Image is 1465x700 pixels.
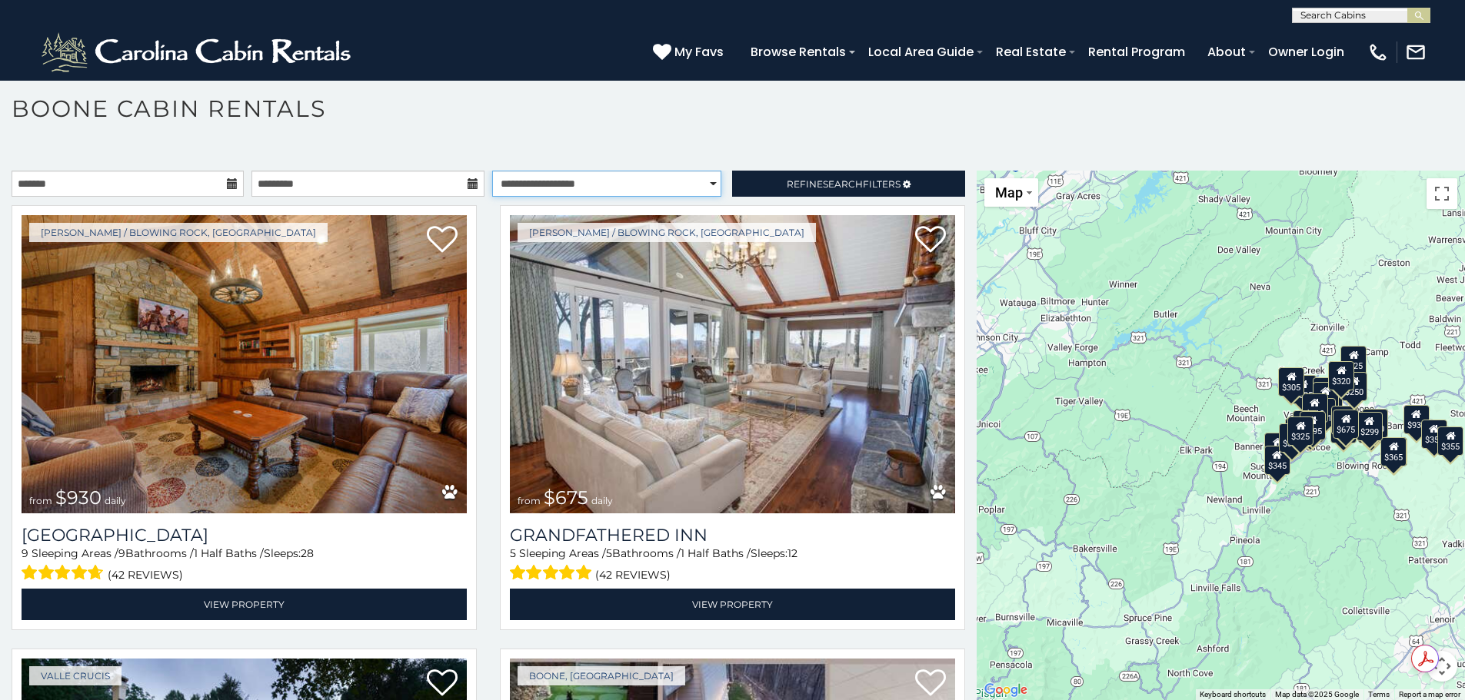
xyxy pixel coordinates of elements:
[681,546,751,560] span: 1 Half Baths /
[22,546,467,585] div: Sleeping Areas / Bathrooms / Sleeps:
[22,525,467,546] a: [GEOGRAPHIC_DATA]
[1300,410,1326,440] div: $395
[1333,409,1360,438] div: $675
[22,215,467,513] img: Appalachian Mountain Lodge
[1330,413,1357,443] div: $315
[427,668,458,700] a: Add to favorites
[29,223,328,242] a: [PERSON_NAME] / Blowing Rock, [GEOGRAPHIC_DATA]
[194,546,264,560] span: 1 Half Baths /
[518,223,816,242] a: [PERSON_NAME] / Blowing Rock, [GEOGRAPHIC_DATA]
[1399,690,1460,698] a: Report a map error
[915,224,946,257] a: Add to favorites
[1362,408,1388,437] div: $380
[1200,38,1254,65] a: About
[595,565,671,585] span: (42 reviews)
[1264,446,1290,475] div: $345
[510,215,955,513] img: Grandfathered Inn
[1200,689,1266,700] button: Keyboard shortcuts
[1367,41,1389,63] img: phone-regular-white.png
[984,178,1038,207] button: Change map style
[1288,416,1314,445] div: $325
[22,525,467,546] h3: Appalachian Mountain Lodge
[105,495,126,506] span: daily
[1279,367,1305,396] div: $305
[915,668,946,700] a: Add to favorites
[22,215,467,513] a: Appalachian Mountain Lodge from $930 daily
[55,486,102,509] span: $930
[510,546,516,560] span: 5
[1332,405,1358,434] div: $395
[22,546,28,560] span: 9
[1427,178,1457,209] button: Toggle fullscreen view
[981,680,1031,700] img: Google
[510,589,955,620] a: View Property
[591,495,613,506] span: daily
[1381,437,1407,466] div: $365
[1403,404,1430,433] div: $930
[743,38,854,65] a: Browse Rentals
[861,38,981,65] a: Local Area Guide
[38,29,358,75] img: White-1-2.png
[1357,411,1383,440] div: $299
[823,178,863,190] span: Search
[510,546,955,585] div: Sleeping Areas / Bathrooms / Sleeps:
[510,525,955,546] a: Grandfathered Inn
[1313,381,1339,410] div: $460
[510,215,955,513] a: Grandfathered Inn from $675 daily
[108,565,183,585] span: (42 reviews)
[1280,423,1306,453] div: $330
[29,495,52,506] span: from
[118,546,125,560] span: 9
[1329,360,1355,390] div: $320
[29,666,122,685] a: Valle Crucis
[981,680,1031,700] a: Open this area in Google Maps (opens a new window)
[1341,345,1367,374] div: $525
[606,546,612,560] span: 5
[1438,426,1464,455] div: $355
[1421,419,1447,448] div: $355
[1275,690,1359,698] span: Map data ©2025 Google
[301,546,314,560] span: 28
[1368,690,1390,698] a: Terms
[787,178,901,190] span: Refine Filters
[1405,41,1427,63] img: mail-regular-white.png
[544,486,588,509] span: $675
[1359,413,1385,443] div: $695
[732,171,964,197] a: RefineSearchFilters
[995,184,1023,201] span: Map
[1342,372,1368,401] div: $250
[427,224,458,257] a: Add to favorites
[22,589,467,620] a: View Property
[988,38,1074,65] a: Real Estate
[1302,393,1328,423] div: $410
[1260,38,1352,65] a: Owner Login
[787,546,797,560] span: 12
[518,495,541,506] span: from
[1080,38,1193,65] a: Rental Program
[653,42,728,62] a: My Favs
[674,42,724,61] span: My Favs
[1313,377,1339,406] div: $565
[518,666,685,685] a: Boone, [GEOGRAPHIC_DATA]
[1265,433,1291,462] div: $375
